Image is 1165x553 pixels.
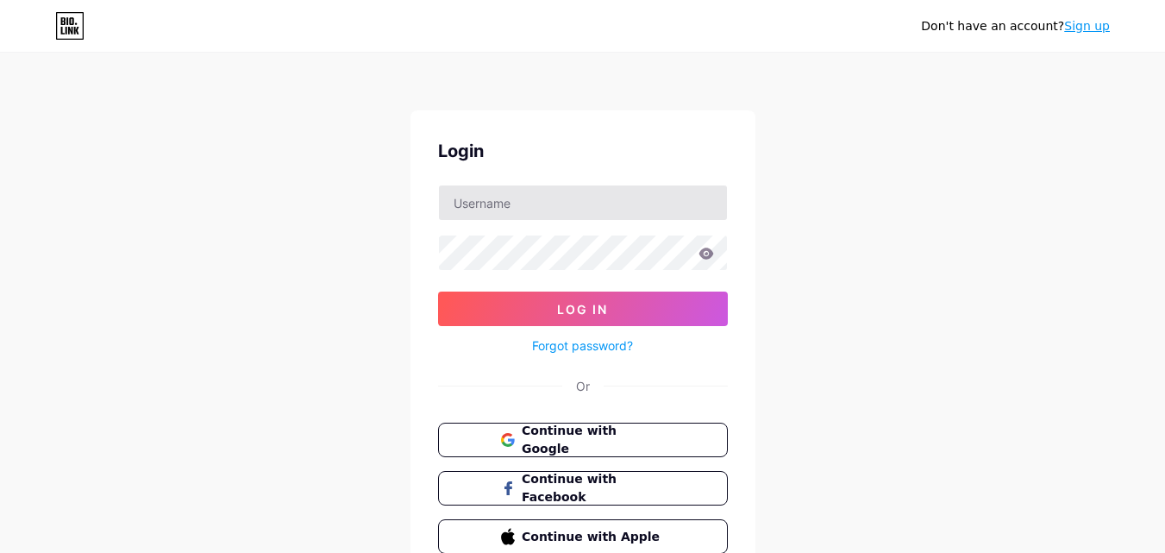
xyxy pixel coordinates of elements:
img: tab_keywords_by_traffic_grey.svg [172,100,185,114]
span: Continue with Facebook [522,470,664,506]
div: Domain Overview [66,102,154,113]
span: Log In [557,302,608,317]
button: Continue with Google [438,423,728,457]
div: v 4.0.25 [48,28,85,41]
span: Continue with Apple [522,528,664,546]
div: Keywords by Traffic [191,102,291,113]
span: Continue with Google [522,422,664,458]
div: Or [576,377,590,395]
div: Don't have an account? [921,17,1110,35]
img: tab_domain_overview_orange.svg [47,100,60,114]
img: website_grey.svg [28,45,41,59]
img: logo_orange.svg [28,28,41,41]
button: Continue with Facebook [438,471,728,506]
a: Forgot password? [532,336,633,355]
button: Log In [438,292,728,326]
div: Domain: [DOMAIN_NAME] [45,45,190,59]
input: Username [439,185,727,220]
a: Sign up [1064,19,1110,33]
div: Login [438,138,728,164]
